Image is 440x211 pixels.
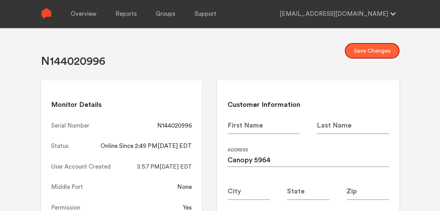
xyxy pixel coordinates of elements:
div: Status [51,142,69,150]
div: None [177,183,192,191]
div: Serial Number [51,122,89,130]
h2: Monitor Details [51,101,191,109]
h2: Customer Information [228,101,389,109]
div: N144020996 [157,122,192,130]
div: User Account Created [51,163,111,171]
span: 3:57 PM[DATE] EDT [137,163,192,170]
div: Middle Port [51,183,83,191]
h1: N144020996 [41,54,105,69]
button: Save Changes [345,43,399,59]
div: Online Since 2:49 PM[DATE] EDT [100,142,192,150]
img: Sense Logo [41,8,52,19]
